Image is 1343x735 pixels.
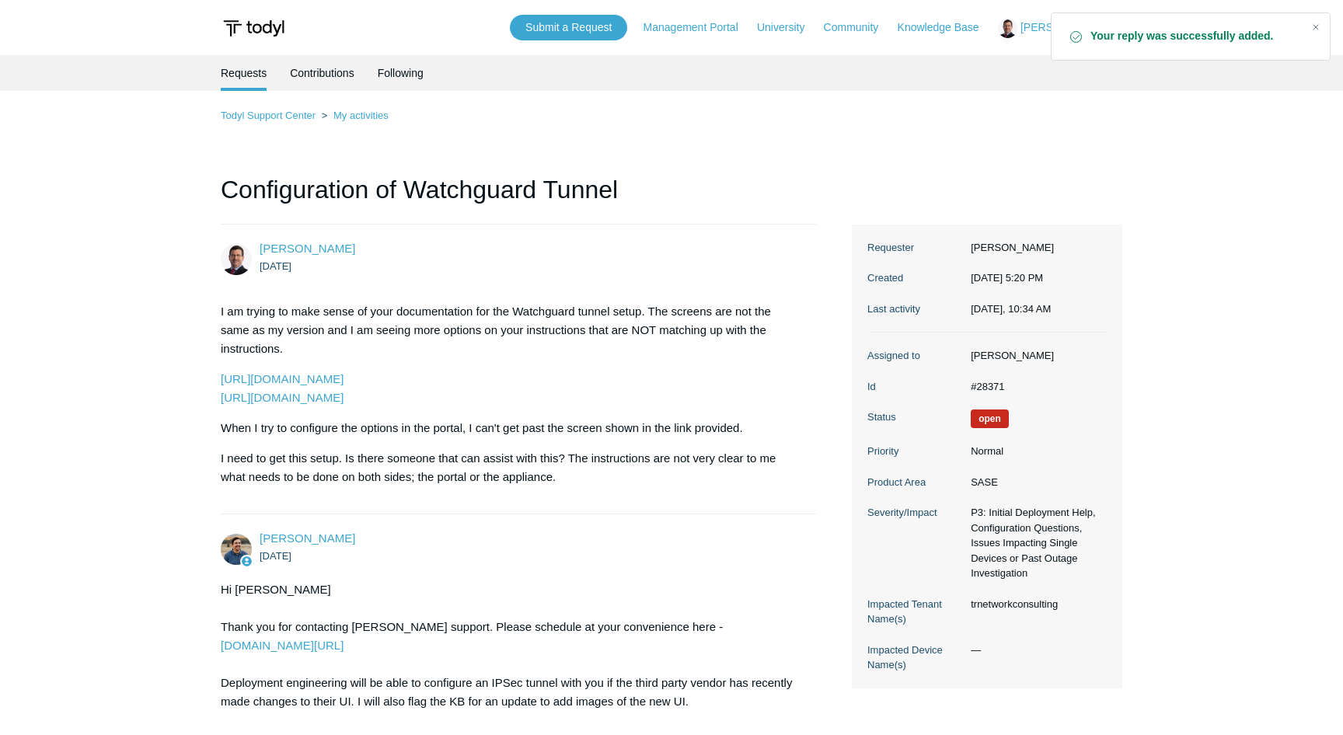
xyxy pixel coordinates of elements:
[867,643,963,673] dt: Impacted Device Name(s)
[963,240,1107,256] dd: [PERSON_NAME]
[221,639,344,652] a: [DOMAIN_NAME][URL]
[867,301,963,317] dt: Last activity
[867,409,963,425] dt: Status
[319,110,389,121] li: My activities
[971,303,1051,315] time: 10/07/2025, 10:34
[757,19,820,36] a: University
[260,260,291,272] time: 09/24/2025, 17:20
[1020,21,1110,33] span: [PERSON_NAME]
[867,444,963,459] dt: Priority
[221,449,801,486] p: I need to get this setup. Is there someone that can assist with this? The instructions are not ve...
[260,242,355,255] span: Todd Reibling
[260,531,355,545] span: Spencer Grissom
[963,444,1107,459] dd: Normal
[971,272,1043,284] time: 09/24/2025, 17:20
[1305,16,1327,38] div: Close
[221,372,344,385] a: [URL][DOMAIN_NAME]
[221,110,316,121] a: Todyl Support Center
[867,270,963,286] dt: Created
[333,110,389,121] a: My activities
[1090,29,1299,44] strong: Your reply was successfully added.
[867,240,963,256] dt: Requester
[963,379,1107,395] dd: #28371
[221,110,319,121] li: Todyl Support Center
[290,55,354,91] a: Contributions
[963,505,1107,581] dd: P3: Initial Deployment Help, Configuration Questions, Issues Impacting Single Devices or Past Out...
[867,505,963,521] dt: Severity/Impact
[963,597,1107,612] dd: trnetworkconsulting
[963,643,1107,658] dd: —
[221,419,801,437] p: When I try to configure the options in the portal, I can't get past the screen shown in the link ...
[221,302,801,358] p: I am trying to make sense of your documentation for the Watchguard tunnel setup. The screens are ...
[971,409,1009,428] span: We are working on a response for you
[963,348,1107,364] dd: [PERSON_NAME]
[644,19,754,36] a: Management Portal
[221,14,287,43] img: Todyl Support Center Help Center home page
[378,55,424,91] a: Following
[898,19,995,36] a: Knowledge Base
[867,348,963,364] dt: Assigned to
[510,15,627,40] a: Submit a Request
[260,531,355,545] a: [PERSON_NAME]
[221,171,816,225] h1: Configuration of Watchguard Tunnel
[221,55,267,91] li: Requests
[824,19,895,36] a: Community
[867,597,963,627] dt: Impacted Tenant Name(s)
[221,391,344,404] a: [URL][DOMAIN_NAME]
[867,379,963,395] dt: Id
[260,550,291,562] time: 09/24/2025, 17:28
[867,475,963,490] dt: Product Area
[998,19,1122,38] button: [PERSON_NAME]
[963,475,1107,490] dd: SASE
[260,242,355,255] a: [PERSON_NAME]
